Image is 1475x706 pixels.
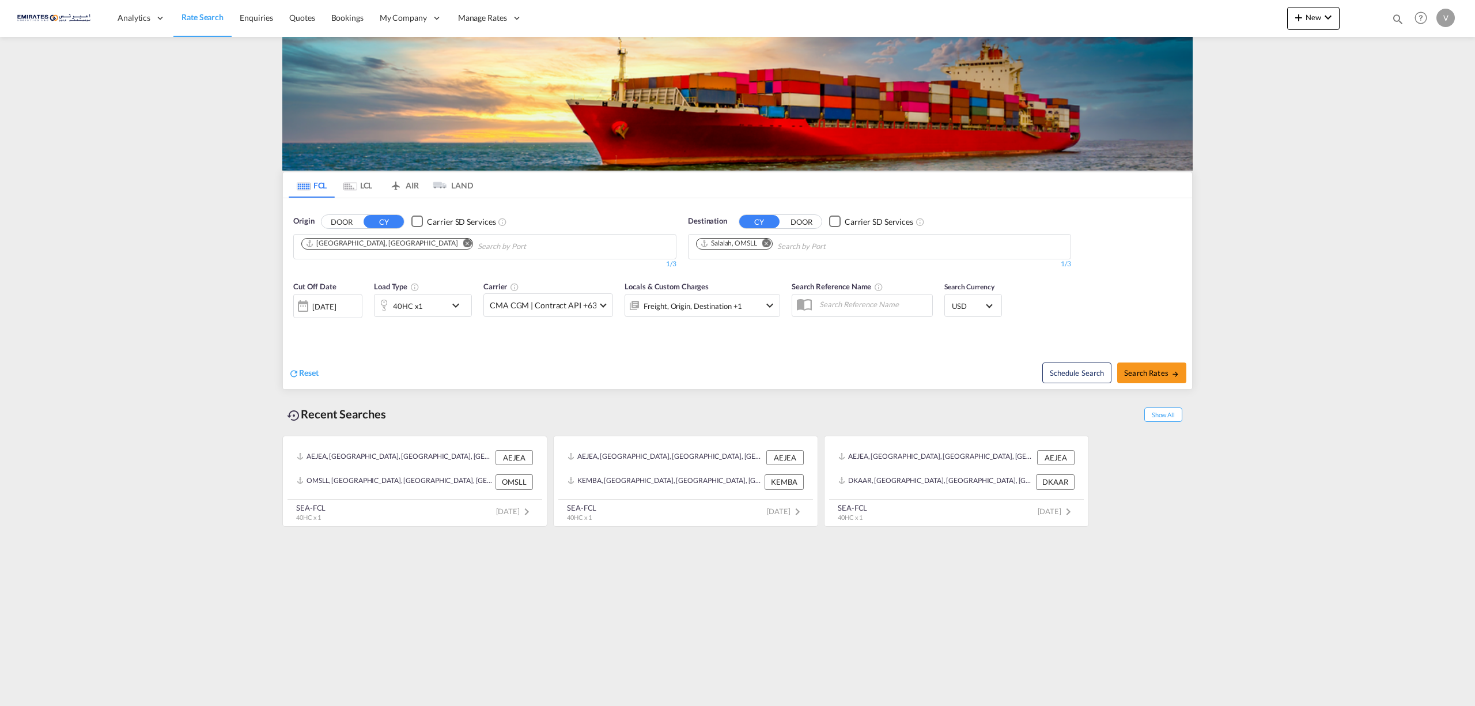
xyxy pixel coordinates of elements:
span: New [1292,13,1335,22]
span: Cut Off Date [293,282,336,291]
div: icon-magnify [1391,13,1404,30]
div: Freight Origin Destination Factory Stuffingicon-chevron-down [625,294,780,317]
div: Recent Searches [282,401,391,427]
md-icon: icon-airplane [389,179,403,187]
md-icon: icon-chevron-right [791,505,804,519]
span: Search Rates [1124,368,1179,377]
md-icon: icon-information-outline [410,282,419,292]
span: Rate Search [181,12,224,22]
div: V [1436,9,1455,27]
div: AEJEA, Jebel Ali, United Arab Emirates, Middle East, Middle East [568,450,763,465]
md-icon: icon-chevron-right [520,505,534,519]
div: AEJEA [766,450,804,465]
md-icon: icon-arrow-right [1171,370,1179,378]
md-chips-wrap: Chips container. Use arrow keys to select chips. [300,235,592,256]
md-chips-wrap: Chips container. Use arrow keys to select chips. [694,235,891,256]
span: Help [1411,8,1431,28]
span: [DATE] [1038,507,1075,516]
span: Carrier [483,282,519,291]
input: Search Reference Name [814,296,932,313]
button: DOOR [322,215,362,228]
input: Chips input. [478,237,587,256]
md-tab-item: LCL [335,172,381,198]
div: Freight Origin Destination Factory Stuffing [644,298,742,314]
md-icon: icon-plus 400-fg [1292,10,1306,24]
div: 40HC x1icon-chevron-down [374,294,472,317]
input: Chips input. [777,237,887,256]
div: Salalah, OMSLL [700,239,757,248]
md-icon: icon-chevron-right [1061,505,1075,519]
span: CMA CGM | Contract API +63 [490,300,596,311]
div: Help [1411,8,1436,29]
span: Reset [299,368,319,377]
md-checkbox: Checkbox No Ink [411,216,496,228]
md-icon: icon-chevron-down [1321,10,1335,24]
md-icon: Unchecked: Search for CY (Container Yard) services for all selected carriers.Checked : Search for... [498,217,507,226]
button: Remove [755,239,772,250]
div: [DATE] [293,294,362,318]
span: Origin [293,216,314,227]
span: Bookings [331,13,364,22]
span: Search Currency [944,282,994,291]
div: Press delete to remove this chip. [700,239,759,248]
div: OMSLL [496,474,533,489]
span: Show All [1144,407,1182,422]
img: c67187802a5a11ec94275b5db69a26e6.png [17,5,95,31]
md-pagination-wrapper: Use the left and right arrow keys to navigate between tabs [289,172,473,198]
span: Quotes [289,13,315,22]
div: [DATE] [312,301,336,312]
span: Destination [688,216,727,227]
md-checkbox: Checkbox No Ink [829,216,913,228]
span: Search Reference Name [792,282,883,291]
div: 40HC x1 [393,298,423,314]
div: Press delete to remove this chip. [305,239,460,248]
div: SEA-FCL [296,503,326,513]
img: LCL+%26+FCL+BACKGROUND.png [282,37,1193,171]
span: Manage Rates [458,12,507,24]
recent-search-card: AEJEA, [GEOGRAPHIC_DATA], [GEOGRAPHIC_DATA], [GEOGRAPHIC_DATA], [GEOGRAPHIC_DATA] AEJEADKAAR, [GE... [824,436,1089,527]
button: icon-plus 400-fgNewicon-chevron-down [1287,7,1340,30]
span: Enquiries [240,13,273,22]
button: Note: By default Schedule search will only considerorigin ports, destination ports and cut off da... [1042,363,1111,383]
md-icon: icon-chevron-down [763,299,777,312]
span: Load Type [374,282,419,291]
span: 40HC x 1 [296,514,321,521]
md-tab-item: AIR [381,172,427,198]
md-icon: icon-backup-restore [287,409,301,422]
div: DKAAR, Aarhus, Denmark, Northern Europe, Europe [838,474,1033,489]
recent-search-card: AEJEA, [GEOGRAPHIC_DATA], [GEOGRAPHIC_DATA], [GEOGRAPHIC_DATA], [GEOGRAPHIC_DATA] AEJEAKEMBA, [GE... [553,436,818,527]
md-icon: Unchecked: Search for CY (Container Yard) services for all selected carriers.Checked : Search for... [916,217,925,226]
div: KEMBA, Mombasa, Kenya, Eastern Africa, Africa [568,474,762,489]
div: Carrier SD Services [427,216,496,228]
span: Locals & Custom Charges [625,282,709,291]
md-select: Select Currency: $ USDUnited States Dollar [951,297,996,314]
div: 1/3 [688,259,1071,269]
button: Remove [455,239,472,250]
md-icon: Your search will be saved by the below given name [874,282,883,292]
div: OriginDOOR CY Checkbox No InkUnchecked: Search for CY (Container Yard) services for all selected ... [283,198,1192,389]
div: AEJEA, Jebel Ali, United Arab Emirates, Middle East, Middle East [838,450,1034,465]
button: CY [364,215,404,228]
span: [DATE] [767,507,804,516]
div: SEA-FCL [567,503,596,513]
div: icon-refreshReset [289,367,319,380]
div: Jebel Ali, AEJEA [305,239,457,248]
md-icon: icon-magnify [1391,13,1404,25]
button: Search Ratesicon-arrow-right [1117,363,1186,383]
div: AEJEA [1037,450,1075,465]
md-tab-item: FCL [289,172,335,198]
div: AEJEA, Jebel Ali, United Arab Emirates, Middle East, Middle East [297,450,493,465]
recent-search-card: AEJEA, [GEOGRAPHIC_DATA], [GEOGRAPHIC_DATA], [GEOGRAPHIC_DATA], [GEOGRAPHIC_DATA] AEJEAOMSLL, [GE... [282,436,547,527]
span: My Company [380,12,427,24]
md-icon: icon-refresh [289,368,299,379]
div: SEA-FCL [838,503,867,513]
button: CY [739,215,780,228]
span: [DATE] [496,507,534,516]
md-icon: The selected Trucker/Carrierwill be displayed in the rate results If the rates are from another f... [510,282,519,292]
div: 1/3 [293,259,676,269]
md-datepicker: Select [293,317,302,333]
button: DOOR [781,215,822,228]
div: KEMBA [765,474,804,489]
span: 40HC x 1 [567,514,592,521]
